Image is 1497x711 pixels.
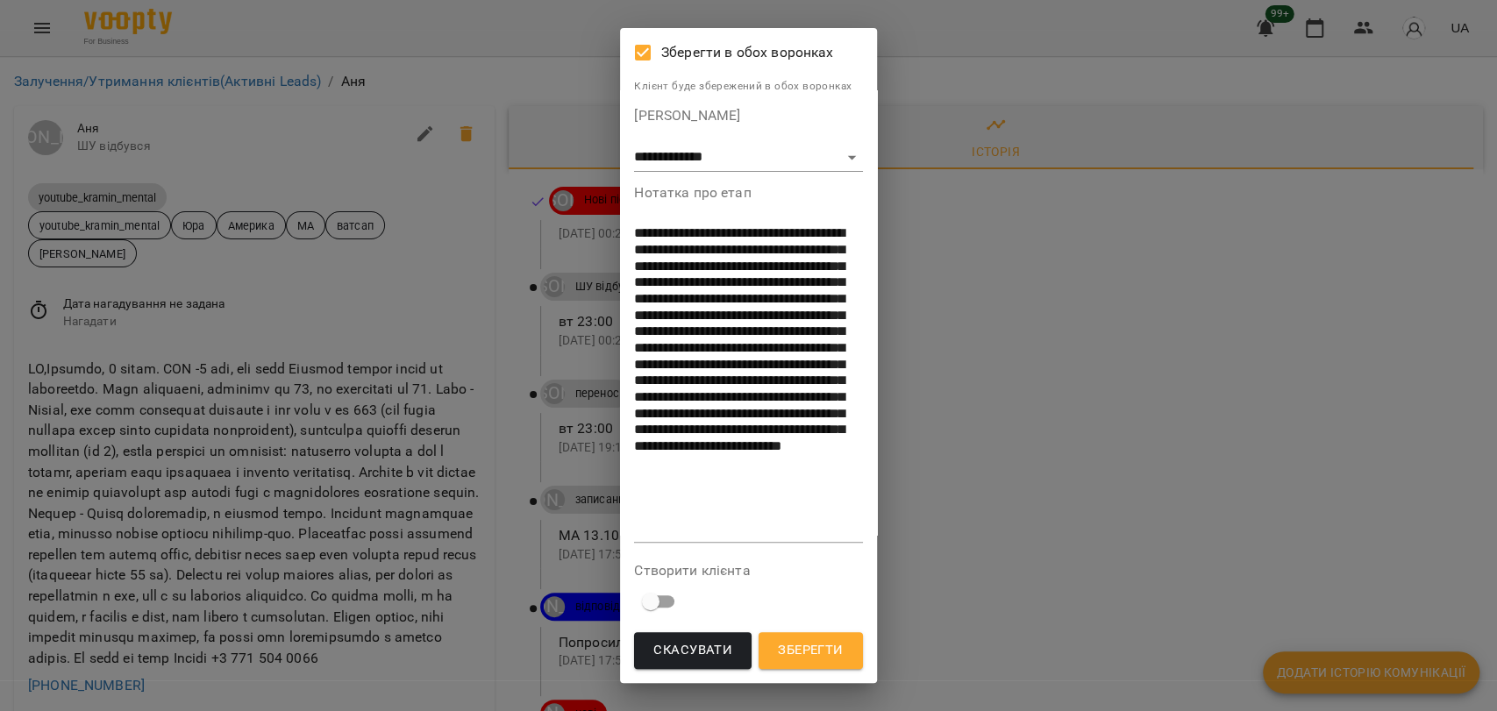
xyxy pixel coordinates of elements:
span: Скасувати [653,639,732,662]
button: Зберегти [759,632,862,669]
span: Зберегти [778,639,843,662]
label: Опції збереження [634,13,862,27]
span: Зберегти в обох воронках [661,42,834,63]
p: Клієнт буде збережений в обох воронках [634,78,862,96]
label: Нотатка про етап [634,186,862,200]
label: [PERSON_NAME] [634,109,862,123]
label: Створити клієнта [634,564,862,578]
button: Скасувати [634,632,752,669]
